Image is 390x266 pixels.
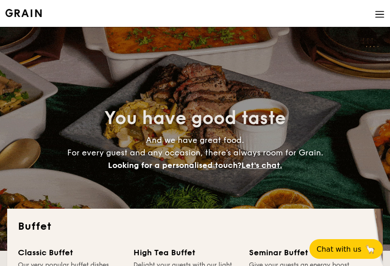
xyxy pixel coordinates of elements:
span: And we have great food. For every guest and any occasion, there’s always room for Grain. [67,135,323,170]
span: Looking for a personalised touch? [108,160,241,170]
h2: Buffet [18,219,372,234]
span: Let's chat. [241,160,282,170]
img: Grain [5,9,42,17]
button: Chat with us🦙 [309,239,383,259]
div: Seminar Buffet [249,246,354,259]
a: Logotype [5,9,42,17]
span: You have good taste [104,107,286,129]
div: High Tea Buffet [133,246,238,259]
div: Classic Buffet [18,246,123,259]
img: icon-hamburger-menu.db5d7e83.svg [375,9,385,19]
span: Chat with us [317,245,361,253]
span: 🦙 [365,244,376,254]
